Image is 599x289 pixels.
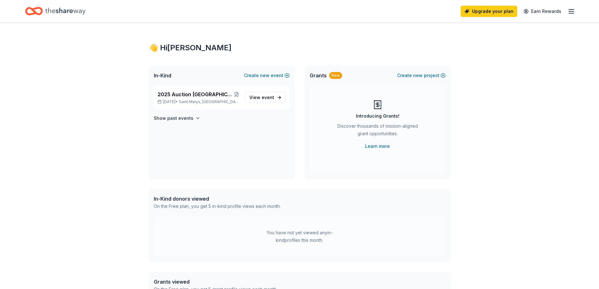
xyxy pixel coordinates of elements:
div: On the Free plan, you get 5 in-kind profile views each month. [154,203,281,210]
button: Show past events [154,114,200,122]
div: You have not yet viewed any in-kind profiles this month. [260,229,339,244]
span: In-Kind [154,72,171,79]
a: Earn Rewards [520,6,565,17]
div: 👋 Hi [PERSON_NAME] [149,43,451,53]
button: Createnewproject [397,72,446,79]
a: Home [25,4,86,19]
div: Grants viewed [154,278,277,286]
a: Learn more [365,142,390,150]
span: new [413,72,423,79]
a: Upgrade your plan [461,6,517,17]
button: Createnewevent [244,72,290,79]
h4: Show past events [154,114,193,122]
p: [DATE] • [158,99,240,104]
div: Discover thousands of mission-aligned grant opportunities. [335,122,420,140]
span: new [260,72,269,79]
span: View [249,94,274,101]
a: View event [245,92,286,103]
span: Saint Marys, [GEOGRAPHIC_DATA] [179,99,240,104]
div: Introducing Grants! [356,112,399,120]
span: 2025 Auction [GEOGRAPHIC_DATA][PERSON_NAME] [158,91,233,98]
div: New [329,72,342,79]
span: event [262,95,274,100]
span: Grants [310,72,327,79]
div: In-Kind donors viewed [154,195,281,203]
